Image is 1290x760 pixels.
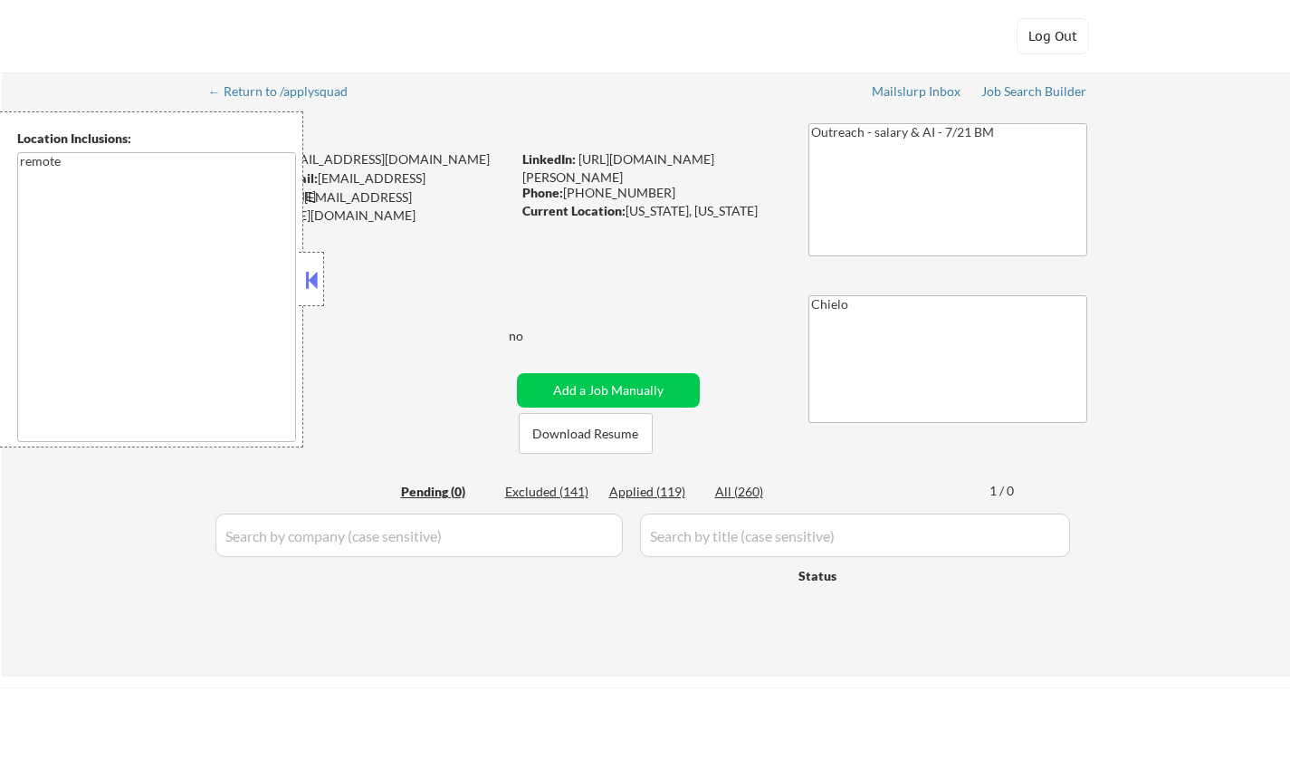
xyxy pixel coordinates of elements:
[509,327,560,345] div: no
[872,85,962,98] div: Mailslurp Inbox
[522,151,714,185] a: [URL][DOMAIN_NAME][PERSON_NAME]
[215,514,623,557] input: Search by company (case sensitive)
[798,559,954,592] div: Status
[522,203,626,218] strong: Current Location:
[522,184,779,202] div: [PHONE_NUMBER]
[208,84,365,102] a: ← Return to /applysquad
[211,150,511,168] div: [EMAIL_ADDRESS][DOMAIN_NAME]
[609,483,700,501] div: Applied (119)
[522,185,563,200] strong: Phone:
[17,130,296,148] div: Location Inclusions:
[519,413,653,454] button: Download Resume
[715,483,806,501] div: All (260)
[872,84,962,102] a: Mailslurp Inbox
[505,483,596,501] div: Excluded (141)
[981,84,1087,102] a: Job Search Builder
[522,151,576,167] strong: LinkedIn:
[210,188,511,224] div: [EMAIL_ADDRESS][PERSON_NAME][DOMAIN_NAME]
[989,482,1031,500] div: 1 / 0
[401,483,492,501] div: Pending (0)
[640,514,1070,557] input: Search by title (case sensitive)
[211,169,511,205] div: [EMAIL_ADDRESS][DOMAIN_NAME]
[522,202,779,220] div: [US_STATE], [US_STATE]
[1017,18,1089,54] button: Log Out
[208,85,365,98] div: ← Return to /applysquad
[981,85,1087,98] div: Job Search Builder
[517,373,700,408] button: Add a Job Manually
